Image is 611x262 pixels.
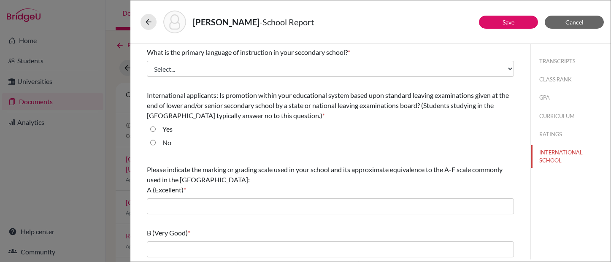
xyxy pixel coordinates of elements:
span: B (Very Good) [147,229,188,237]
strong: [PERSON_NAME] [193,17,260,27]
button: CLASS RANK [531,72,611,87]
span: International applicants: Is promotion within your educational system based upon standard leaving... [147,91,509,119]
label: No [162,138,171,148]
button: RATINGS [531,127,611,142]
button: INTERNATIONAL SCHOOL [531,145,611,168]
span: - School Report [260,17,314,27]
span: Please indicate the marking or grading scale used in your school and its approximate equivalence ... [147,165,503,194]
button: CURRICULUM [531,109,611,124]
label: Yes [162,124,173,134]
button: TRANSCRIPTS [531,54,611,69]
span: What is the primary language of instruction in your secondary school? [147,48,348,56]
button: GPA [531,90,611,105]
